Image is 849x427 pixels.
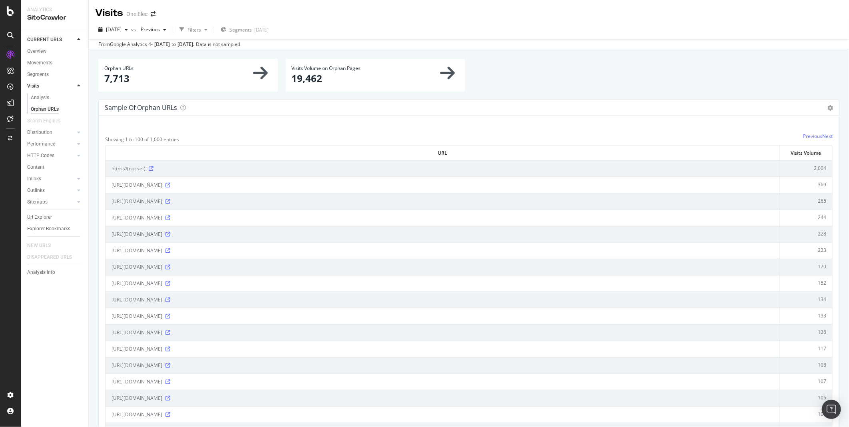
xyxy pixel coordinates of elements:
[780,373,832,390] td: 107
[112,263,162,271] span: [URL][DOMAIN_NAME]
[105,102,177,113] h4: Sample of orphan URLs
[165,232,170,237] a: Visit Online Page
[780,242,832,259] td: 223
[27,198,48,206] div: Sitemaps
[106,146,780,160] th: URL
[27,70,49,79] div: Segments
[27,225,70,233] div: Explorer Bookmarks
[27,47,83,56] a: Overview
[165,297,170,302] a: Visit Online Page
[27,6,82,13] div: Analytics
[31,105,83,114] a: Orphan URLs
[27,186,45,195] div: Outlinks
[27,36,62,44] div: CURRENT URLS
[27,59,83,67] a: Movements
[165,183,170,188] a: Visit Online Page
[27,268,83,277] a: Analysis Info
[780,341,832,357] td: 117
[27,152,75,160] a: HTTP Codes
[27,82,75,90] a: Visits
[138,23,169,36] button: Previous
[165,330,170,335] a: Visit Online Page
[27,140,55,148] div: Performance
[112,230,162,238] span: [URL][DOMAIN_NAME]
[780,406,832,423] td: 104
[165,363,170,368] a: Visit Online Page
[112,279,162,287] span: [URL][DOMAIN_NAME]
[112,329,162,337] span: [URL][DOMAIN_NAME]
[112,181,162,189] span: [URL][DOMAIN_NAME]
[780,390,832,406] td: 105
[176,23,211,36] button: Filters
[27,213,52,221] div: Url Explorer
[112,296,162,304] span: [URL][DOMAIN_NAME]
[27,36,75,44] a: CURRENT URLS
[165,265,170,269] a: Visit Online Page
[165,199,170,204] a: Visit Online Page
[27,13,82,22] div: SiteCrawler
[138,26,160,33] span: Previous
[112,345,162,353] span: [URL][DOMAIN_NAME]
[106,26,122,33] span: 2025 Sep. 18th
[112,312,162,320] span: [URL][DOMAIN_NAME]
[112,247,162,255] span: [URL][DOMAIN_NAME]
[27,198,75,206] a: Sitemaps
[112,378,162,386] span: [URL][DOMAIN_NAME]
[27,175,41,183] div: Inlinks
[292,72,459,85] p: 19,462
[112,165,145,173] span: https://(not set)
[27,152,54,160] div: HTTP Codes
[217,23,272,36] button: Segments[DATE]
[31,105,59,114] div: Orphan URLs
[822,400,841,419] div: Open Intercom Messenger
[165,248,170,253] a: Visit Online Page
[165,215,170,220] a: Visit Online Page
[165,281,170,286] a: Visit Online Page
[31,94,83,102] a: Analysis
[98,41,240,48] div: From Google Analytics 4 - to Data is not sampled
[177,41,194,48] div: [DATE] .
[104,65,134,72] span: Orphan URLs
[126,10,147,18] div: One Elec
[27,70,83,79] a: Segments
[780,226,832,242] td: 228
[780,177,832,193] td: 369
[27,117,60,125] div: Search Engines
[27,225,83,233] a: Explorer Bookmarks
[27,163,83,172] a: Content
[229,26,252,33] span: Segments
[31,94,49,102] div: Analysis
[780,291,832,308] td: 134
[780,160,832,177] td: 2,004
[780,275,832,291] td: 152
[27,241,59,250] a: NEW URLS
[780,210,832,226] td: 244
[151,11,155,17] div: arrow-right-arrow-left
[149,166,153,171] a: Visit Online Page
[254,26,269,33] div: [DATE]
[27,175,75,183] a: Inlinks
[27,163,44,172] div: Content
[27,213,83,221] a: Url Explorer
[780,146,832,160] th: Visits Volume
[27,140,75,148] a: Performance
[104,72,272,85] p: 7,713
[27,117,68,125] a: Search Engines
[780,357,832,373] td: 108
[27,59,52,67] div: Movements
[112,361,162,369] span: [URL][DOMAIN_NAME]
[165,314,170,319] a: Visit Online Page
[112,394,162,402] span: [URL][DOMAIN_NAME]
[27,186,75,195] a: Outlinks
[27,47,46,56] div: Overview
[822,133,833,140] a: Next
[112,214,162,222] span: [URL][DOMAIN_NAME]
[27,253,72,261] div: DISAPPEARED URLS
[780,193,832,210] td: 265
[27,241,51,250] div: NEW URLS
[105,133,179,143] div: Showing 1 to 100 of 1,000 entries
[780,324,832,341] td: 126
[827,105,833,111] i: Options
[165,412,170,417] a: Visit Online Page
[165,396,170,401] a: Visit Online Page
